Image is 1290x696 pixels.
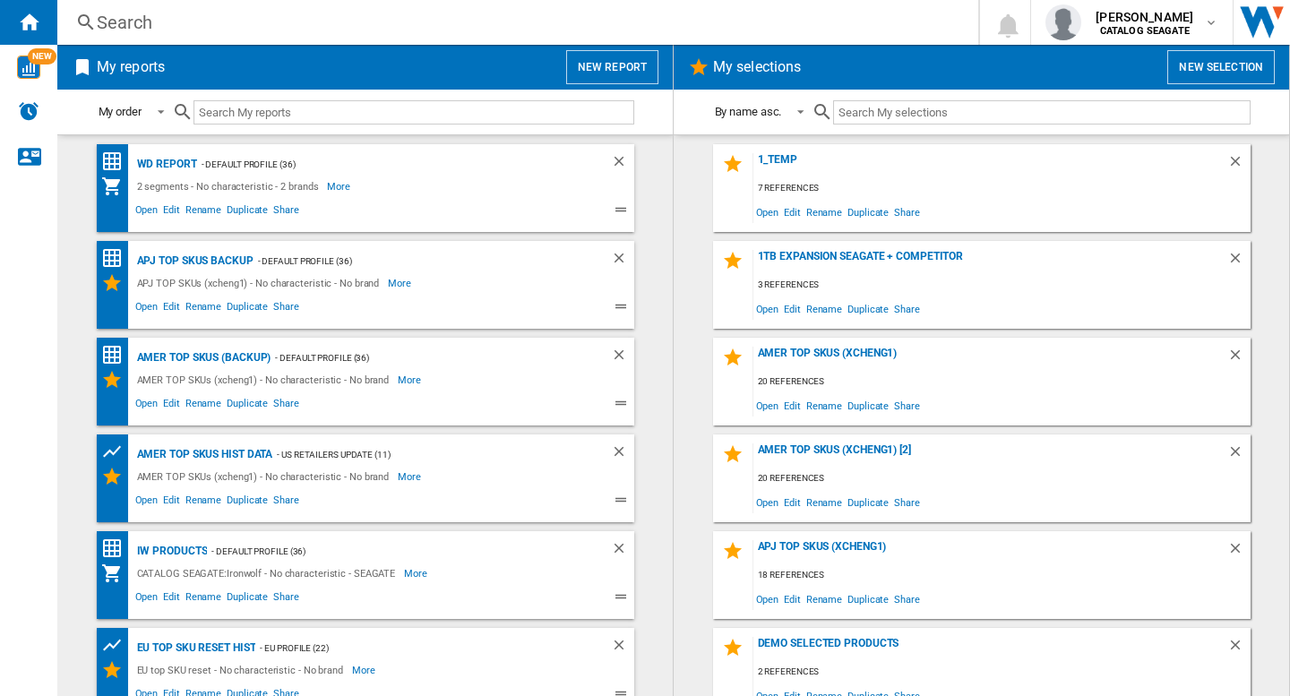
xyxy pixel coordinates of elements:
[804,393,845,417] span: Rename
[183,298,224,320] span: Rename
[183,492,224,513] span: Rename
[1227,540,1251,564] div: Delete
[183,395,224,417] span: Rename
[781,490,804,514] span: Edit
[160,298,183,320] span: Edit
[1045,4,1081,40] img: profile.jpg
[133,659,352,681] div: EU top SKU reset - No characteristic - No brand
[398,369,424,391] span: More
[197,153,575,176] div: - Default profile (36)
[753,177,1251,200] div: 7 references
[753,587,782,611] span: Open
[753,200,782,224] span: Open
[753,540,1227,564] div: APJ TOP SKUs (xcheng1)
[753,153,1227,177] div: 1_temp
[1227,250,1251,274] div: Delete
[133,395,161,417] span: Open
[101,659,133,681] div: My Selections
[781,393,804,417] span: Edit
[254,250,575,272] div: - Default profile (36)
[133,272,389,294] div: APJ TOP SKUs (xcheng1) - No characteristic - No brand
[804,490,845,514] span: Rename
[611,250,634,272] div: Delete
[753,443,1227,468] div: AMER TOP SKUs (xcheng1) [2]
[255,637,574,659] div: - EU Profile (22)
[833,100,1250,125] input: Search My selections
[183,589,224,610] span: Rename
[753,393,782,417] span: Open
[183,202,224,223] span: Rename
[753,564,1251,587] div: 18 references
[224,492,271,513] span: Duplicate
[271,589,302,610] span: Share
[398,466,424,487] span: More
[224,589,271,610] span: Duplicate
[271,492,302,513] span: Share
[133,589,161,610] span: Open
[845,296,891,321] span: Duplicate
[271,347,574,369] div: - Default profile (36)
[388,272,414,294] span: More
[845,587,891,611] span: Duplicate
[133,298,161,320] span: Open
[193,100,634,125] input: Search My reports
[891,490,923,514] span: Share
[753,296,782,321] span: Open
[101,563,133,584] div: My Assortment
[891,200,923,224] span: Share
[804,587,845,611] span: Rename
[28,48,56,64] span: NEW
[753,661,1251,683] div: 2 references
[101,272,133,294] div: My Selections
[18,100,39,122] img: alerts-logo.svg
[133,492,161,513] span: Open
[99,105,142,118] div: My order
[207,540,574,563] div: - Default profile (36)
[97,10,932,35] div: Search
[1227,153,1251,177] div: Delete
[753,490,782,514] span: Open
[160,492,183,513] span: Edit
[1227,637,1251,661] div: Delete
[133,250,254,272] div: APJ TOP SKUs backup
[101,176,133,197] div: My Assortment
[611,540,634,563] div: Delete
[101,634,133,657] div: Product prices grid
[160,395,183,417] span: Edit
[327,176,353,197] span: More
[160,202,183,223] span: Edit
[845,200,891,224] span: Duplicate
[1096,8,1193,26] span: [PERSON_NAME]
[611,153,634,176] div: Delete
[1227,443,1251,468] div: Delete
[753,468,1251,490] div: 20 references
[753,371,1251,393] div: 20 references
[891,393,923,417] span: Share
[566,50,658,84] button: New report
[133,176,328,197] div: 2 segments - No characteristic - 2 brands
[224,202,271,223] span: Duplicate
[352,659,378,681] span: More
[804,296,845,321] span: Rename
[1167,50,1275,84] button: New selection
[271,202,302,223] span: Share
[1227,347,1251,371] div: Delete
[781,587,804,611] span: Edit
[804,200,845,224] span: Rename
[133,466,399,487] div: AMER TOP SKUs (xcheng1) - No characteristic - No brand
[133,347,271,369] div: AMER TOP SKUs (backup)
[133,369,399,391] div: AMER TOP SKUs (xcheng1) - No characteristic - No brand
[1100,25,1190,37] b: CATALOG SEAGATE
[133,443,273,466] div: AMER TOP SKUs HIST DATA
[891,587,923,611] span: Share
[101,466,133,487] div: My Selections
[101,344,133,366] div: Price Matrix
[133,153,197,176] div: WD report
[224,298,271,320] span: Duplicate
[753,274,1251,296] div: 3 references
[17,56,40,79] img: wise-card.svg
[845,490,891,514] span: Duplicate
[133,563,405,584] div: CATALOG SEAGATE:Ironwolf - No characteristic - SEAGATE
[101,537,133,560] div: Price Matrix
[101,150,133,173] div: Price Matrix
